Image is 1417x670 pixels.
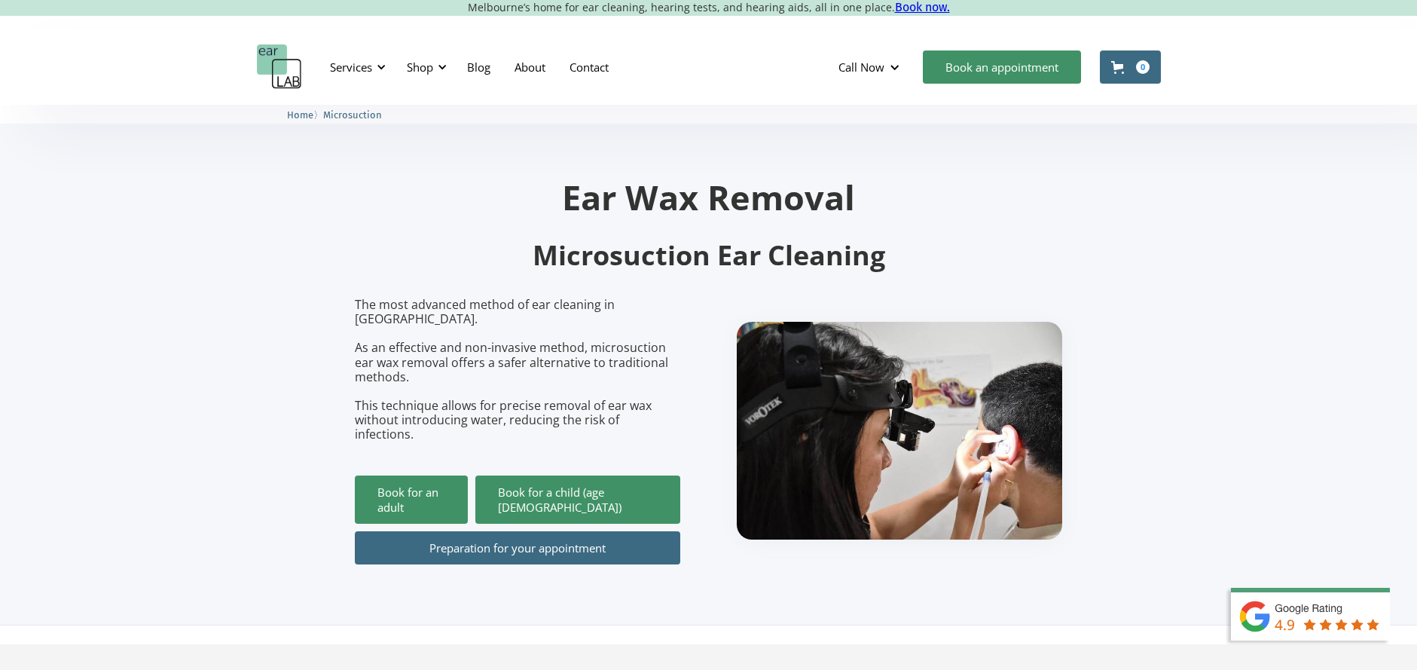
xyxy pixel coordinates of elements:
div: Services [330,60,372,75]
div: Services [321,44,390,90]
p: The most advanced method of ear cleaning in [GEOGRAPHIC_DATA]. As an effective and non-invasive m... [355,298,680,442]
a: Book an appointment [923,50,1081,84]
a: Book for a child (age [DEMOGRAPHIC_DATA]) [475,476,680,524]
h1: Ear Wax Removal [355,180,1063,214]
a: About [502,45,557,89]
a: Home [287,107,313,121]
a: Microsuction [323,107,382,121]
div: 0 [1136,60,1150,74]
a: Blog [455,45,502,89]
a: Open cart [1100,50,1161,84]
img: boy getting ear checked. [737,322,1062,540]
a: Contact [557,45,621,89]
div: Call Now [826,44,915,90]
div: Shop [407,60,433,75]
h2: Microsuction Ear Cleaning [355,238,1063,274]
div: Shop [398,44,451,90]
a: home [257,44,302,90]
li: 〉 [287,107,323,123]
span: Home [287,109,313,121]
a: Preparation for your appointment [355,531,680,564]
span: Microsuction [323,109,382,121]
a: Book for an adult [355,476,468,524]
div: Call Now [838,60,884,75]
